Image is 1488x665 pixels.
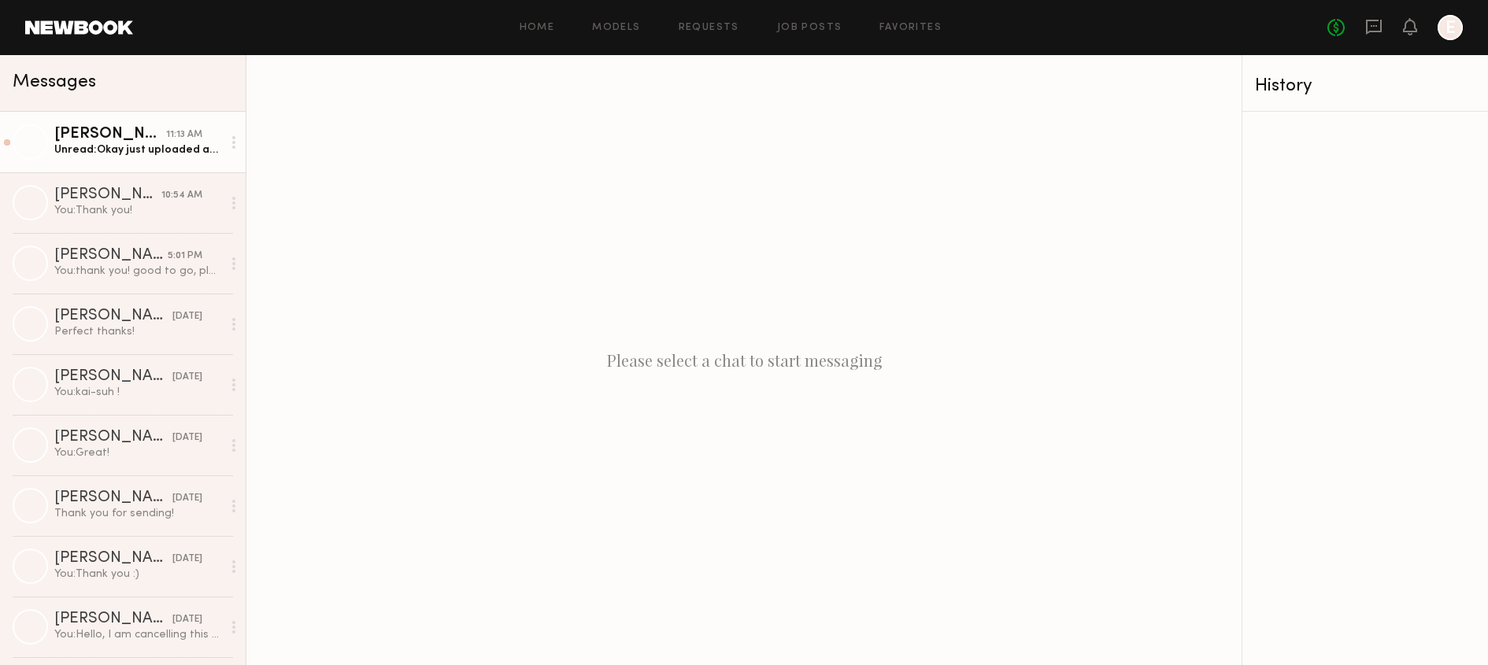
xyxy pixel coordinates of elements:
div: 10:54 AM [161,188,202,203]
div: 5:01 PM [168,249,202,264]
div: [DATE] [172,491,202,506]
div: [PERSON_NAME] [54,187,161,203]
a: Models [592,23,640,33]
div: Perfect thanks! [54,324,222,339]
a: E [1438,15,1463,40]
div: [DATE] [172,430,202,445]
div: [DATE] [172,552,202,567]
div: [PERSON_NAME] [54,611,172,627]
a: Job Posts [777,23,842,33]
div: You: kai-suh ! [54,385,222,400]
div: You: Great! [54,445,222,460]
div: 11:13 AM [166,127,202,142]
div: You: Hello, I am cancelling this booking due to no response. [54,627,222,642]
span: Messages [13,73,96,91]
div: [PERSON_NAME] [54,430,172,445]
div: [DATE] [172,612,202,627]
div: [PERSON_NAME] [54,248,168,264]
div: You: thank you! good to go, please mark on your side so I can approve :) [54,264,222,279]
a: Home [520,23,555,33]
div: [DATE] [172,309,202,324]
div: [DATE] [172,370,202,385]
div: Please select a chat to start messaging [246,55,1242,665]
div: [PERSON_NAME] [54,308,172,324]
div: [PERSON_NAME] [54,551,172,567]
div: Unread: Okay just uploaded again but the one vid is 10 minutes long so give it a second!! [54,142,222,157]
a: Requests [679,23,739,33]
div: You: Thank you :) [54,567,222,582]
div: Thank you for sending! [54,506,222,521]
a: Favorites [879,23,942,33]
div: [PERSON_NAME] [54,490,172,506]
div: You: Thank you! [54,203,222,218]
div: [PERSON_NAME] [54,369,172,385]
div: History [1255,77,1475,95]
div: [PERSON_NAME] [54,127,166,142]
